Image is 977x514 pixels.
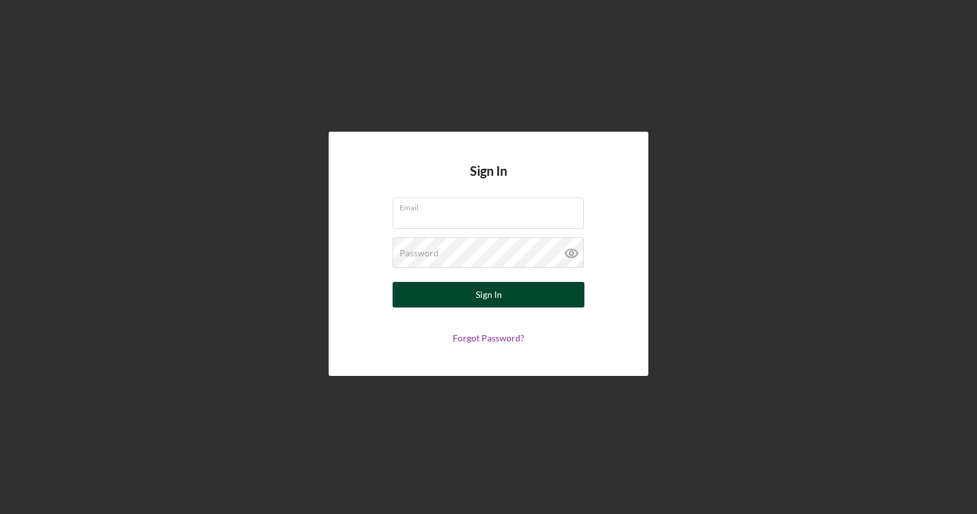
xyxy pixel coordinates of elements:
[400,248,439,258] label: Password
[400,198,584,212] label: Email
[453,332,524,343] a: Forgot Password?
[393,282,584,308] button: Sign In
[476,282,502,308] div: Sign In
[470,164,507,198] h4: Sign In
